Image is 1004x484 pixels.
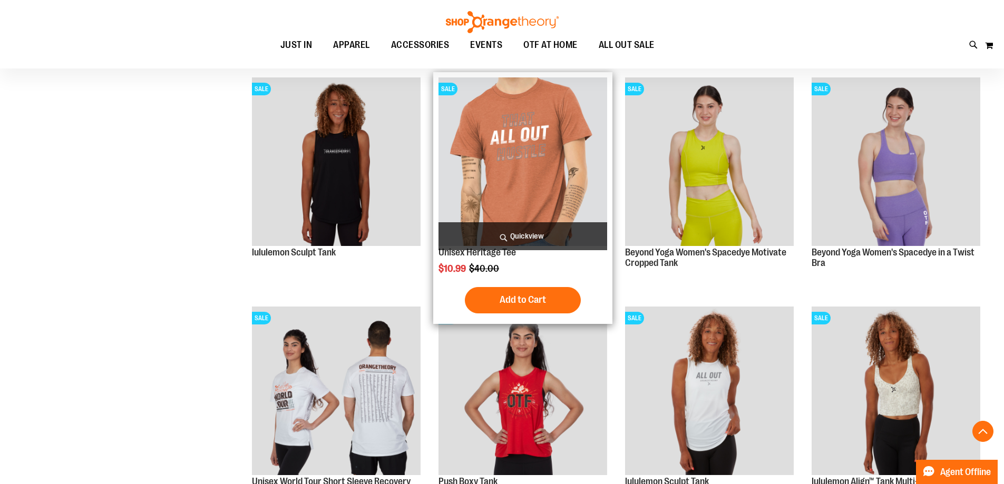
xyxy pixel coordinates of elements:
[252,307,421,475] img: Product image for Unisex World Tour Short Sleeve Recovery Tee
[620,72,799,284] div: product
[812,77,980,248] a: Beyond Yoga Women's Spacedye in a Twist BraSALE
[812,247,974,268] a: Beyond Yoga Women's Spacedye in a Twist Bra
[438,307,607,477] a: Product image for Push Boxy TankSALE
[433,72,612,324] div: product
[465,287,581,313] button: Add to Cart
[444,11,560,33] img: Shop Orangetheory
[438,83,457,95] span: SALE
[625,83,644,95] span: SALE
[812,307,980,475] img: Product image for lululemon Align™ Tank Multi-Colored
[625,77,794,246] img: Product image for Beyond Yoga Womens Spacedye Motivate Cropped Tank
[470,33,502,57] span: EVENTS
[916,460,998,484] button: Agent Offline
[252,83,271,95] span: SALE
[438,247,516,258] a: Unisex Heritage Tee
[391,33,450,57] span: ACCESSORIES
[812,312,831,324] span: SALE
[469,263,501,274] span: $40.00
[438,77,607,246] img: Product image for Unisex Heritage Tee
[252,77,421,246] img: Product image for lululemon Sculpt Tank
[438,222,607,250] a: Quickview
[812,83,831,95] span: SALE
[252,307,421,477] a: Product image for Unisex World Tour Short Sleeve Recovery TeeSALE
[247,72,426,274] div: product
[972,421,993,442] button: Back To Top
[625,247,786,268] a: Beyond Yoga Women's Spacedye Motivate Cropped Tank
[625,77,794,248] a: Product image for Beyond Yoga Womens Spacedye Motivate Cropped TankSALE
[438,307,607,475] img: Product image for Push Boxy Tank
[252,247,336,258] a: lululemon Sculpt Tank
[252,312,271,324] span: SALE
[812,77,980,246] img: Beyond Yoga Women's Spacedye in a Twist Bra
[438,77,607,248] a: Product image for Unisex Heritage TeeSALE
[599,33,655,57] span: ALL OUT SALE
[280,33,313,57] span: JUST IN
[500,294,546,305] span: Add to Cart
[812,307,980,477] a: Product image for lululemon Align™ Tank Multi-ColoredSALE
[523,33,578,57] span: OTF AT HOME
[806,72,986,284] div: product
[625,307,794,477] a: Product image for lululemon Sculpt TankSALE
[252,77,421,248] a: Product image for lululemon Sculpt TankSALE
[333,33,370,57] span: APPAREL
[625,312,644,324] span: SALE
[940,467,991,477] span: Agent Offline
[625,307,794,475] img: Product image for lululemon Sculpt Tank
[438,263,467,274] span: $10.99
